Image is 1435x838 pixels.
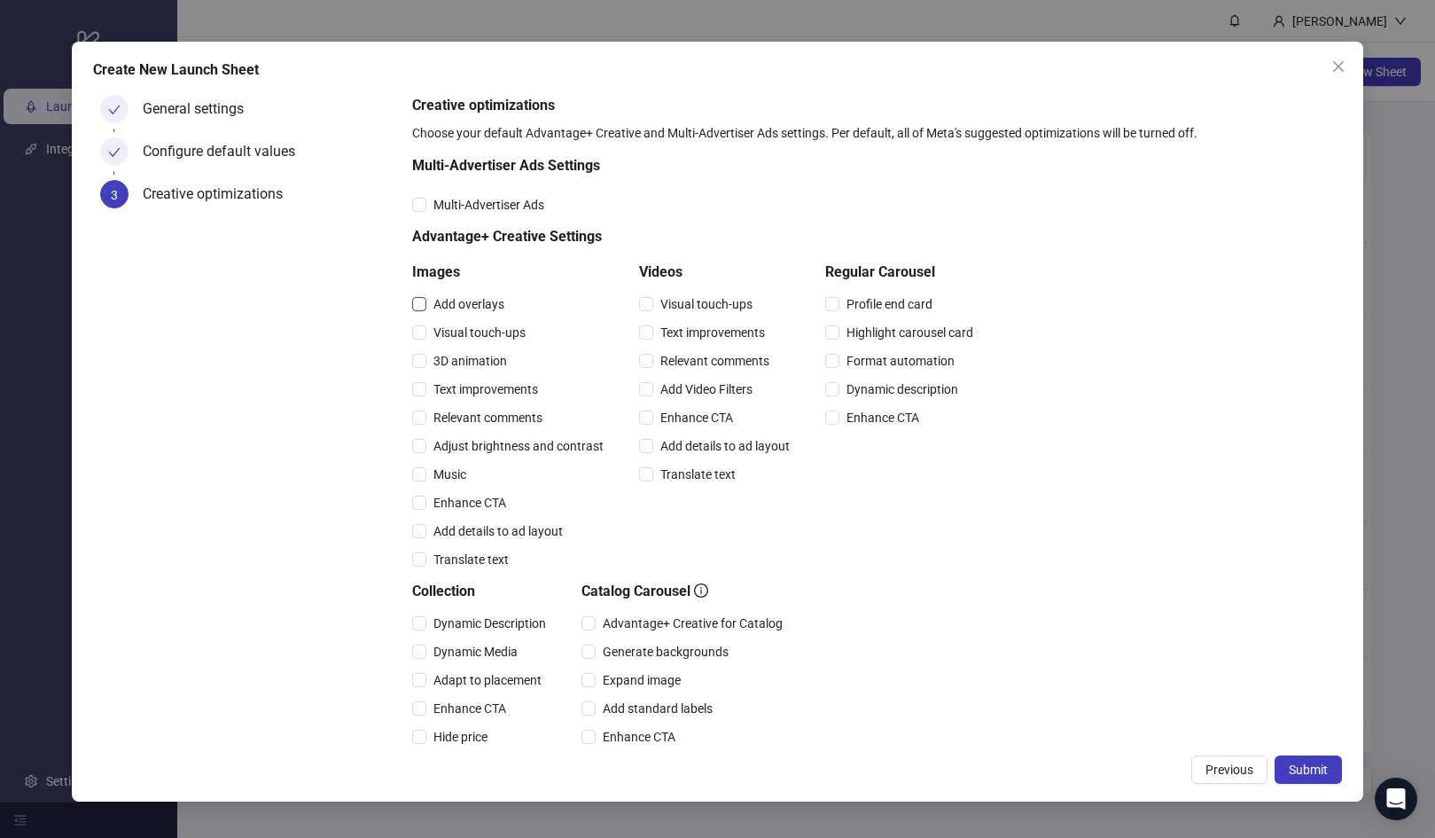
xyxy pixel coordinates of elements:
span: Advantage+ Creative for Catalog [596,614,790,633]
div: Configure default values [143,137,309,166]
span: Format automation [839,351,962,371]
h5: Videos [639,262,797,283]
span: Visual touch-ups [653,294,760,314]
div: Open Intercom Messenger [1375,778,1417,820]
span: check [108,104,121,116]
span: Enhance CTA [653,408,740,427]
h5: Collection [412,581,553,602]
span: Profile end card [839,294,940,314]
span: Dynamic Description [426,614,553,633]
span: Add overlays [426,294,511,314]
h5: Advantage+ Creative Settings [412,226,980,247]
span: Enhance CTA [426,699,513,718]
span: 3 [111,188,118,202]
span: Text improvements [653,323,772,342]
span: Translate text [426,550,516,569]
span: Visual touch-ups [426,323,533,342]
span: check [108,146,121,159]
span: Relevant comments [426,408,550,427]
span: Text improvements [426,380,545,399]
h5: Regular Carousel [825,262,980,283]
span: Add details to ad layout [426,521,570,541]
span: Previous [1205,763,1253,777]
h5: Images [412,262,611,283]
span: Dynamic description [839,380,965,399]
span: 3D animation [426,351,514,371]
span: close [1331,59,1345,74]
button: Submit [1275,756,1342,784]
span: Enhance CTA [596,727,682,747]
button: Previous [1191,756,1267,784]
h5: Catalog Carousel [581,581,790,602]
span: Translate text [653,465,743,484]
div: Choose your default Advantage+ Creative and Multi-Advertiser Ads settings. Per default, all of Me... [412,123,1335,143]
span: Enhance CTA [839,408,926,427]
span: Adapt to placement [426,670,549,690]
div: General settings [143,95,258,123]
span: info-circle [694,583,708,598]
span: Expand image [596,670,688,690]
div: Creative optimizations [143,180,297,208]
span: Adjust brightness and contrast [426,436,611,456]
span: Relevant comments [653,351,776,371]
span: Add Video Filters [653,380,760,399]
span: Highlight carousel card [839,323,980,342]
div: Create New Launch Sheet [93,59,1342,81]
span: Add standard labels [596,699,720,718]
span: Hide price [426,727,495,747]
h5: Multi-Advertiser Ads Settings [412,155,980,176]
span: Enhance CTA [426,493,513,513]
span: Submit [1289,763,1328,777]
button: Close [1324,52,1353,81]
span: Multi-Advertiser Ads [426,195,551,215]
h5: Creative optimizations [412,95,1335,116]
span: Dynamic Media [426,642,525,662]
span: Music [426,465,473,484]
span: Add details to ad layout [653,436,797,456]
span: Generate backgrounds [596,642,736,662]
